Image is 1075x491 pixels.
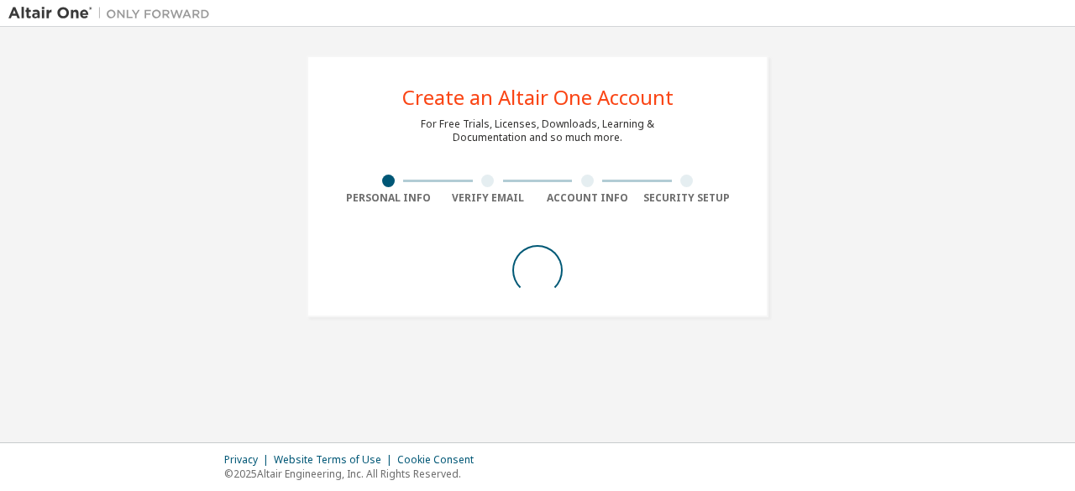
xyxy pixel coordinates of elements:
img: Altair One [8,5,218,22]
div: Website Terms of Use [274,453,397,467]
div: Verify Email [438,191,538,205]
p: © 2025 Altair Engineering, Inc. All Rights Reserved. [224,467,484,481]
div: Cookie Consent [397,453,484,467]
div: Personal Info [338,191,438,205]
div: Security Setup [637,191,737,205]
div: For Free Trials, Licenses, Downloads, Learning & Documentation and so much more. [421,118,654,144]
div: Create an Altair One Account [402,87,674,107]
div: Account Info [537,191,637,205]
div: Privacy [224,453,274,467]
